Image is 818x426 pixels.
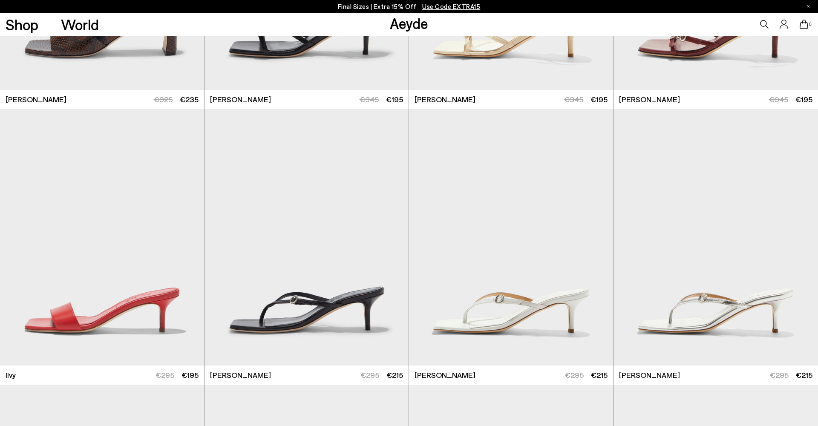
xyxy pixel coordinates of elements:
[181,370,199,380] span: €195
[613,90,818,109] a: [PERSON_NAME] €345 €195
[360,370,379,380] span: €295
[180,95,199,104] span: €235
[390,14,428,32] a: Aeyde
[6,370,16,380] span: Ilvy
[613,109,818,366] img: Leigh Leather Toe-Post Sandals
[204,109,409,366] img: Leigh Leather Toe-Post Sandals
[795,95,812,104] span: €195
[6,94,66,105] span: [PERSON_NAME]
[800,20,808,29] a: 0
[156,370,174,380] span: €295
[564,95,583,104] span: €345
[808,22,812,27] span: 0
[154,95,173,104] span: €325
[422,3,480,10] span: Navigate to /collections/ss25-final-sizes
[409,366,613,385] a: [PERSON_NAME] €295 €215
[338,1,481,12] p: Final Sizes | Extra 15% Off
[409,90,613,109] a: [PERSON_NAME] €345 €195
[210,94,271,105] span: [PERSON_NAME]
[409,109,613,366] img: Leigh Leather Toe-Post Sandals
[796,370,812,380] span: €215
[619,370,680,380] span: [PERSON_NAME]
[770,370,789,380] span: €295
[415,370,475,380] span: [PERSON_NAME]
[360,95,379,104] span: €345
[6,17,38,32] a: Shop
[210,370,271,380] span: [PERSON_NAME]
[386,370,403,380] span: €215
[590,95,608,104] span: €195
[204,366,409,385] a: [PERSON_NAME] €295 €215
[619,94,680,105] span: [PERSON_NAME]
[565,370,584,380] span: €295
[769,95,788,104] span: €345
[613,366,818,385] a: [PERSON_NAME] €295 €215
[204,90,409,109] a: [PERSON_NAME] €345 €195
[386,95,403,104] span: €195
[591,370,608,380] span: €215
[61,17,99,32] a: World
[415,94,475,105] span: [PERSON_NAME]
